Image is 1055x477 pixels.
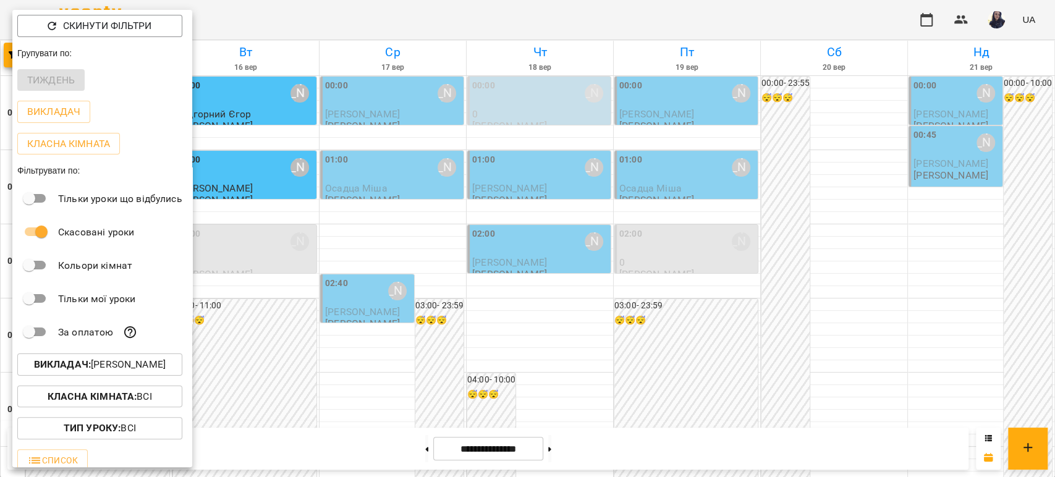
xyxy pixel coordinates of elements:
[17,15,182,37] button: Скинути фільтри
[64,422,121,434] b: Тип Уроку :
[17,386,182,408] button: Класна кімната:Всі
[17,417,182,439] button: Тип Уроку:Всі
[17,353,182,376] button: Викладач:[PERSON_NAME]
[17,133,120,155] button: Класна кімната
[12,42,192,64] div: Групувати по:
[27,104,80,119] p: Викладач
[34,358,91,370] b: Викладач :
[17,101,90,123] button: Викладач
[58,258,132,273] p: Кольори кімнат
[48,390,137,402] b: Класна кімната :
[48,389,152,404] p: Всі
[58,325,113,340] p: За оплатою
[58,192,182,206] p: Тільки уроки що відбулись
[58,292,135,306] p: Тільки мої уроки
[17,449,88,471] button: Список
[64,421,136,436] p: Всі
[27,453,78,468] span: Список
[27,137,110,151] p: Класна кімната
[34,357,166,372] p: [PERSON_NAME]
[12,159,192,182] div: Фільтрувати по:
[63,19,151,33] p: Скинути фільтри
[58,225,134,240] p: Скасовані уроки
